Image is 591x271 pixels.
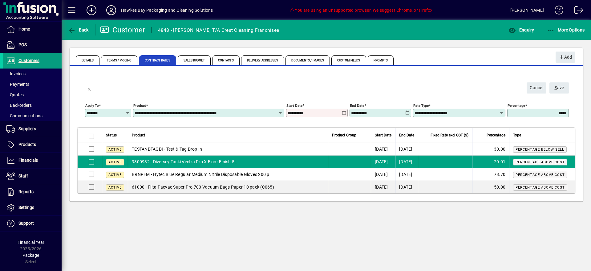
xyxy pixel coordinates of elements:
a: Communications [3,110,62,121]
a: Settings [3,200,62,215]
span: Fixed Rate excl GST ($) [431,132,468,139]
a: Suppliers [3,121,62,137]
a: Financials [3,153,62,168]
span: Product Group [332,132,356,139]
a: Home [3,22,62,37]
a: Backorders [3,100,62,110]
div: Hawkes Bay Packaging and Cleaning Solutions [121,5,213,15]
td: [DATE] [395,143,418,156]
span: Terms / Pricing [101,55,138,65]
span: Contract Rates [139,55,176,65]
td: [DATE] [371,168,395,181]
button: Back [67,24,90,35]
span: Settings [18,205,34,210]
mat-label: End date [350,103,364,108]
span: Suppliers [18,126,36,131]
td: [DATE] [395,156,418,168]
a: Knowledge Base [550,1,564,21]
a: Payments [3,79,62,90]
td: [DATE] [371,181,395,193]
button: Add [556,52,575,63]
span: Backorders [6,103,32,108]
span: Back [68,27,89,32]
span: More Options [547,27,585,32]
span: End Date [399,132,414,139]
td: 61000 - Filta Pacvac Super Pro 700 Vacuum Bags Paper 10 pack (C065) [128,181,328,193]
span: Active [108,148,122,152]
button: Back [82,81,97,95]
td: 20.01 [472,156,509,168]
td: TESTANDTAGDI - Test & Tag Drop In [128,143,328,156]
a: Staff [3,169,62,184]
mat-label: Product [133,103,146,108]
span: Communications [6,113,43,118]
span: Enquiry [508,27,534,32]
span: Financial Year [18,240,44,245]
span: Sales Budget [178,55,211,65]
span: Custom Fields [331,55,366,65]
button: Profile [101,5,121,16]
td: [DATE] [371,156,395,168]
span: Payments [6,82,29,87]
a: Support [3,216,62,231]
span: Start Date [375,132,391,139]
mat-label: Apply to [85,103,99,108]
span: Add [559,52,572,62]
span: Percentage below sell [516,148,564,152]
button: Enquiry [507,24,536,35]
span: Customers [18,58,39,63]
span: Home [18,27,30,31]
button: Save [549,82,569,94]
span: S [555,85,557,90]
span: Support [18,221,34,226]
span: Active [108,186,122,190]
span: Contacts [212,55,240,65]
span: Quotes [6,92,24,97]
span: Percentage above cost [516,173,565,177]
td: [DATE] [395,181,418,193]
a: Logout [570,1,583,21]
a: Invoices [3,69,62,79]
div: 4848 - [PERSON_NAME] T/A Crest Cleaning Franchisee [158,25,279,35]
span: Reports [18,189,34,194]
span: You are using an unsupported browser. We suggest Chrome, or Firefox. [289,8,434,13]
td: 9300932 - Diversey Taski Vectra Pro X Floor Finish 5L [128,156,328,168]
button: More Options [546,24,586,35]
td: 50.00 [472,181,509,193]
span: Active [108,173,122,177]
span: Cancel [530,83,543,93]
span: Percentage [487,132,505,139]
mat-label: Percentage [508,103,525,108]
app-page-header-button: Back [62,24,95,35]
td: [DATE] [371,143,395,156]
mat-label: Rate type [413,103,429,108]
td: 30.00 [472,143,509,156]
span: ave [555,83,564,93]
a: Reports [3,184,62,200]
span: Percentage above cost [516,160,565,164]
span: Type [513,132,521,139]
span: Documents / Images [285,55,330,65]
span: Products [18,142,36,147]
span: Staff [18,173,28,178]
td: [DATE] [395,168,418,181]
mat-label: Start date [286,103,302,108]
div: [PERSON_NAME] [510,5,544,15]
span: Invoices [6,71,26,76]
span: Status [106,132,117,139]
span: POS [18,42,27,47]
div: Customer [100,25,145,35]
span: Active [108,160,122,164]
span: Product [132,132,145,139]
span: Package [22,253,39,258]
span: Financials [18,158,38,163]
button: Add [82,5,101,16]
a: POS [3,37,62,53]
span: Percentage above cost [516,186,565,190]
button: Cancel [527,82,546,94]
a: Products [3,137,62,152]
a: Quotes [3,90,62,100]
span: Delivery Addresses [241,55,284,65]
span: Details [76,55,99,65]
